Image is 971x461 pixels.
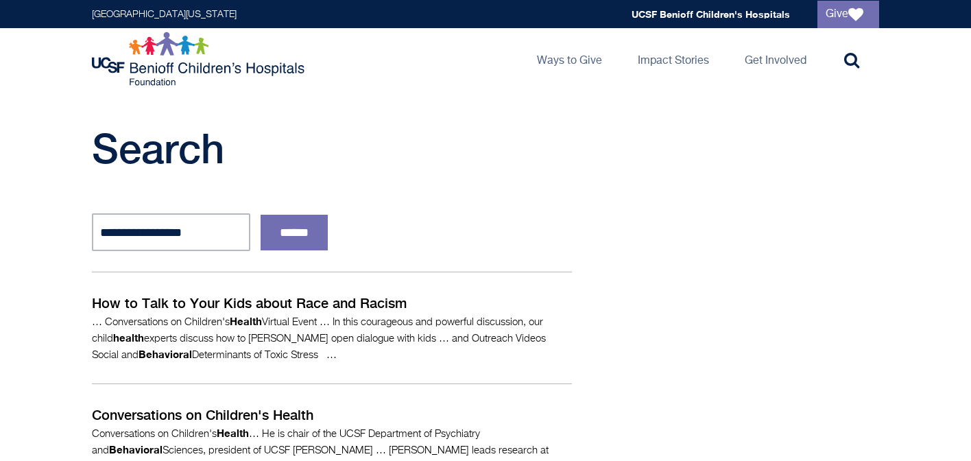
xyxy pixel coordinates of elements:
[92,293,572,314] p: How to Talk to Your Kids about Race and Racism
[217,427,249,439] strong: Health
[139,348,192,360] strong: Behavioral
[92,32,308,86] img: Logo for UCSF Benioff Children's Hospitals Foundation
[109,443,163,456] strong: Behavioral
[92,314,572,363] p: … Conversations on Children's Virtual Event … In this courageous and powerful discussion, our chi...
[632,8,790,20] a: UCSF Benioff Children's Hospitals
[817,1,879,28] a: Give
[92,10,237,19] a: [GEOGRAPHIC_DATA][US_STATE]
[627,28,720,90] a: Impact Stories
[734,28,817,90] a: Get Involved
[230,315,262,327] strong: Health
[526,28,613,90] a: Ways to Give
[92,272,572,383] a: How to Talk to Your Kids about Race and Racism … Conversations on Children'sHealthVirtual Event …...
[113,331,144,344] strong: health
[92,124,620,172] h1: Search
[92,405,572,425] p: Conversations on Children's Health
